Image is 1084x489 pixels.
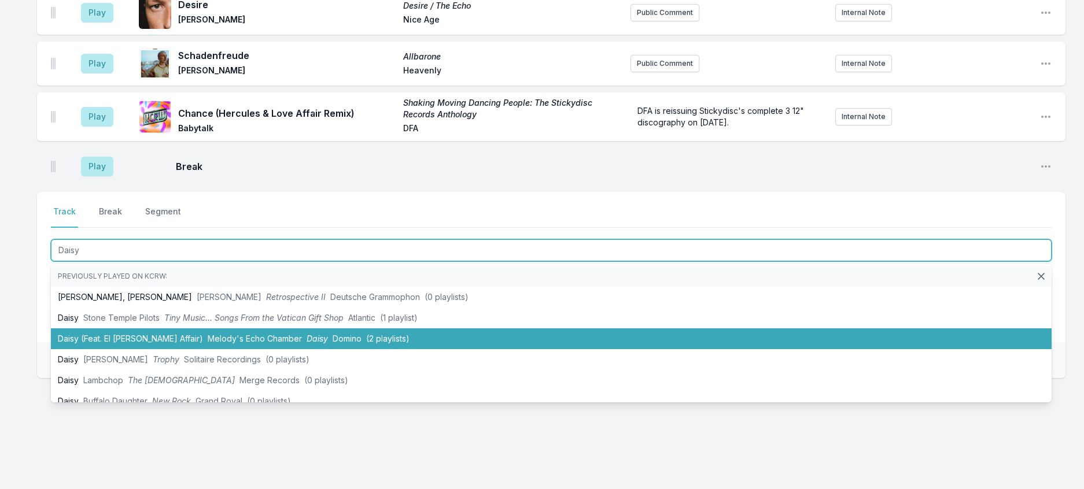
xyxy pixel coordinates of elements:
span: [PERSON_NAME] [178,14,396,28]
span: (2 playlists) [366,334,410,343]
span: The [DEMOGRAPHIC_DATA] [128,375,235,385]
button: Internal Note [835,108,892,125]
img: Drag Handle [51,161,56,172]
span: (0 playlists) [247,396,291,406]
span: Melody's Echo Chamber [208,334,302,343]
button: Track [51,206,78,228]
button: Internal Note [835,4,892,21]
li: Daisy [51,370,1052,391]
span: [PERSON_NAME] [197,292,261,302]
li: Daisy [51,308,1052,328]
button: Public Comment [631,55,699,72]
span: Babytalk [178,123,396,136]
span: (0 playlists) [304,375,348,385]
li: [PERSON_NAME], [PERSON_NAME] [51,287,1052,308]
img: Drag Handle [51,58,56,69]
span: Retrospective II [266,292,326,302]
span: [PERSON_NAME] [83,354,148,364]
button: Open playlist item options [1040,7,1052,18]
img: Drag Handle [51,111,56,123]
span: (1 playlist) [380,313,418,323]
span: Lambchop [83,375,123,385]
img: Allbarone [139,47,171,80]
span: Domino [333,334,362,343]
span: New Rock [152,396,191,406]
span: Break [176,160,1031,173]
span: Allbarone [403,51,621,62]
span: Buffalo Daughter [83,396,148,406]
span: Atlantic [348,313,375,323]
span: Daisy [307,334,328,343]
button: Play [81,107,113,127]
button: Segment [143,206,183,228]
span: [PERSON_NAME] [178,65,396,79]
span: (0 playlists) [266,354,309,364]
li: Daisy [51,391,1052,412]
span: Solitaire Recordings [184,354,261,364]
span: DFA is reissuing Stickydisc's complete 3 12" discography on [DATE]. [637,106,806,127]
button: Internal Note [835,55,892,72]
li: Previously played on KCRW: [51,266,1052,287]
li: Daisy [51,349,1052,370]
button: Play [81,54,113,73]
button: Play [81,157,113,176]
span: Grand Royal [196,396,242,406]
li: Daisy (Feat. El [PERSON_NAME] Affair) [51,328,1052,349]
button: Play [81,3,113,23]
button: Open playlist item options [1040,58,1052,69]
img: Drag Handle [51,7,56,18]
span: Shaking Moving Dancing People: The Stickydisc Records Anthology [403,97,621,120]
span: Deutsche Grammophon [330,292,420,302]
span: Schadenfreude [178,49,396,62]
button: Open playlist item options [1040,161,1052,172]
button: Break [97,206,124,228]
span: Tiny Music… Songs From the Vatican Gift Shop [164,313,344,323]
input: Track Title [51,239,1052,261]
img: Shaking Moving Dancing People: The Stickydisc Records Anthology [139,101,171,133]
span: (0 playlists) [425,292,469,302]
button: Public Comment [631,4,699,21]
span: Nice Age [403,14,621,28]
span: Trophy [153,354,179,364]
span: Heavenly [403,65,621,79]
span: DFA [403,123,621,136]
span: Chance (Hercules & Love Affair Remix) [178,106,396,120]
span: Merge Records [239,375,300,385]
span: Stone Temple Pilots [83,313,160,323]
button: Open playlist item options [1040,111,1052,123]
